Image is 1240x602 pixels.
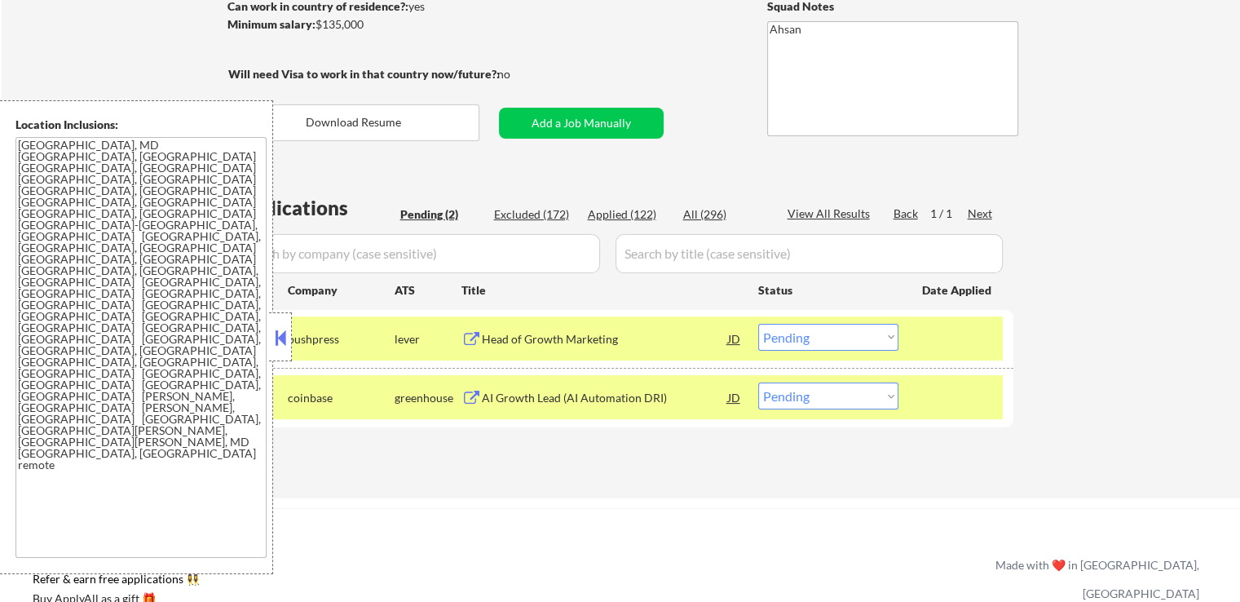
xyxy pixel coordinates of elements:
div: Status [758,275,898,304]
strong: Minimum salary: [227,17,316,31]
input: Search by title (case sensitive) [616,234,1003,273]
div: JD [726,324,743,353]
div: $135,000 [227,16,499,33]
div: 1 / 1 [930,206,968,222]
div: greenhouse [395,390,461,406]
div: no [497,66,544,82]
div: View All Results [788,206,875,222]
div: Applied (122) [588,206,669,223]
div: Date Applied [922,282,994,299]
div: Head of Growth Marketing [482,331,728,347]
div: Excluded (172) [494,206,576,223]
div: AI Growth Lead (AI Automation DRI) [482,390,728,406]
div: Applications [233,198,395,218]
a: Refer & earn free applications 👯‍♀️ [33,573,655,591]
div: pushpress [288,331,395,347]
div: ATS [395,282,461,299]
div: lever [395,331,461,347]
div: Back [894,206,920,222]
button: Download Resume [228,104,479,141]
div: Next [968,206,994,222]
div: Title [461,282,743,299]
div: Location Inclusions: [15,117,267,133]
strong: Will need Visa to work in that country now/future?: [228,67,500,81]
div: JD [726,383,743,412]
div: Company [288,282,395,299]
div: coinbase [288,390,395,406]
input: Search by company (case sensitive) [233,234,600,273]
div: Pending (2) [400,206,482,223]
div: All (296) [683,206,765,223]
button: Add a Job Manually [499,108,664,139]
